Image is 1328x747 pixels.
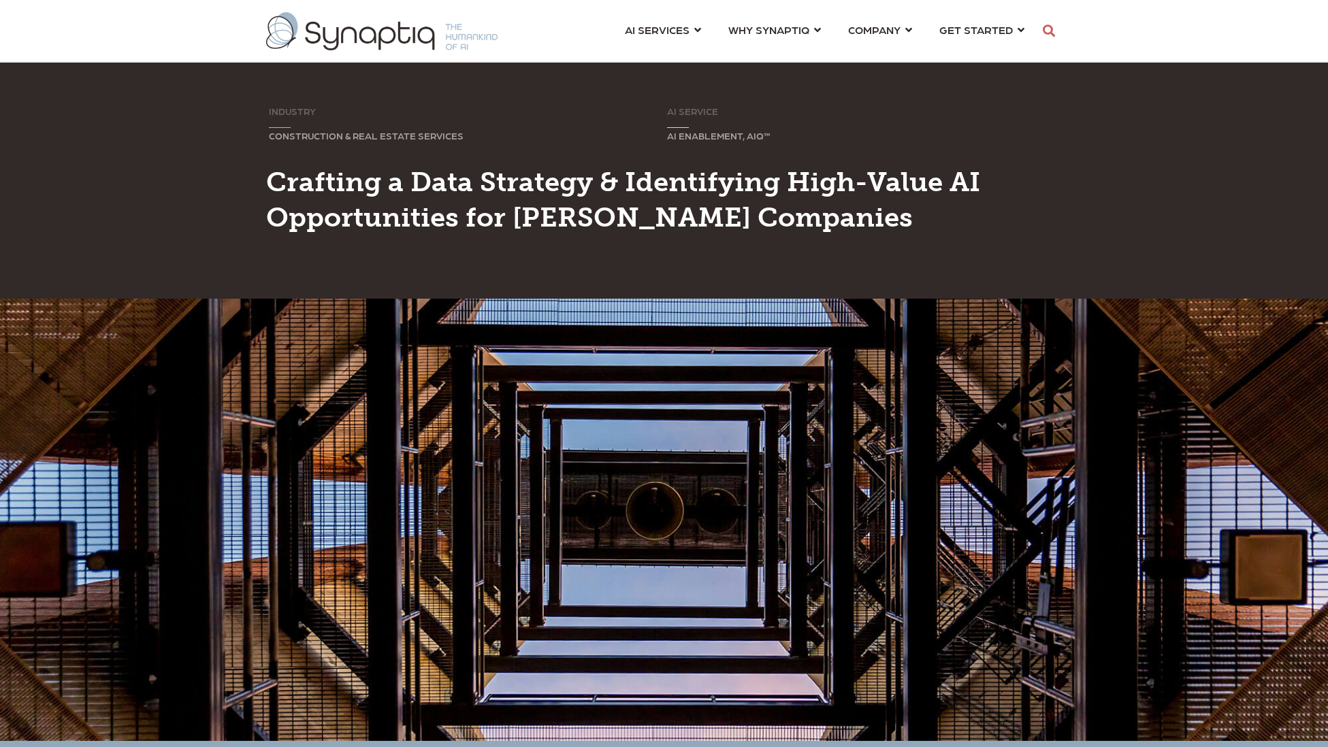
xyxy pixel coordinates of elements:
span: GET STARTED [939,20,1013,39]
a: GET STARTED [939,17,1024,42]
span: Crafting a Data Strategy & Identifying High-Value AI Opportunities for [PERSON_NAME] Companies [266,165,980,233]
span: COMPANY [848,20,901,39]
a: AI SERVICES [625,17,701,42]
span: AI SERVICE [667,105,718,116]
a: COMPANY [848,17,912,42]
span: AI ENABLEMENT, AIQ™ [667,130,771,141]
span: CONSTRUCTION & REAL ESTATE SERVICES [269,130,464,141]
span: AI SERVICES [625,20,690,39]
svg: Sorry, your browser does not support inline SVG. [269,127,291,129]
span: INDUSTRY [269,105,316,116]
a: WHY SYNAPTIQ [728,17,821,42]
svg: Sorry, your browser does not support inline SVG. [667,127,689,129]
img: synaptiq logo-2 [266,12,498,50]
span: WHY SYNAPTIQ [728,20,809,39]
nav: menu [611,7,1038,56]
